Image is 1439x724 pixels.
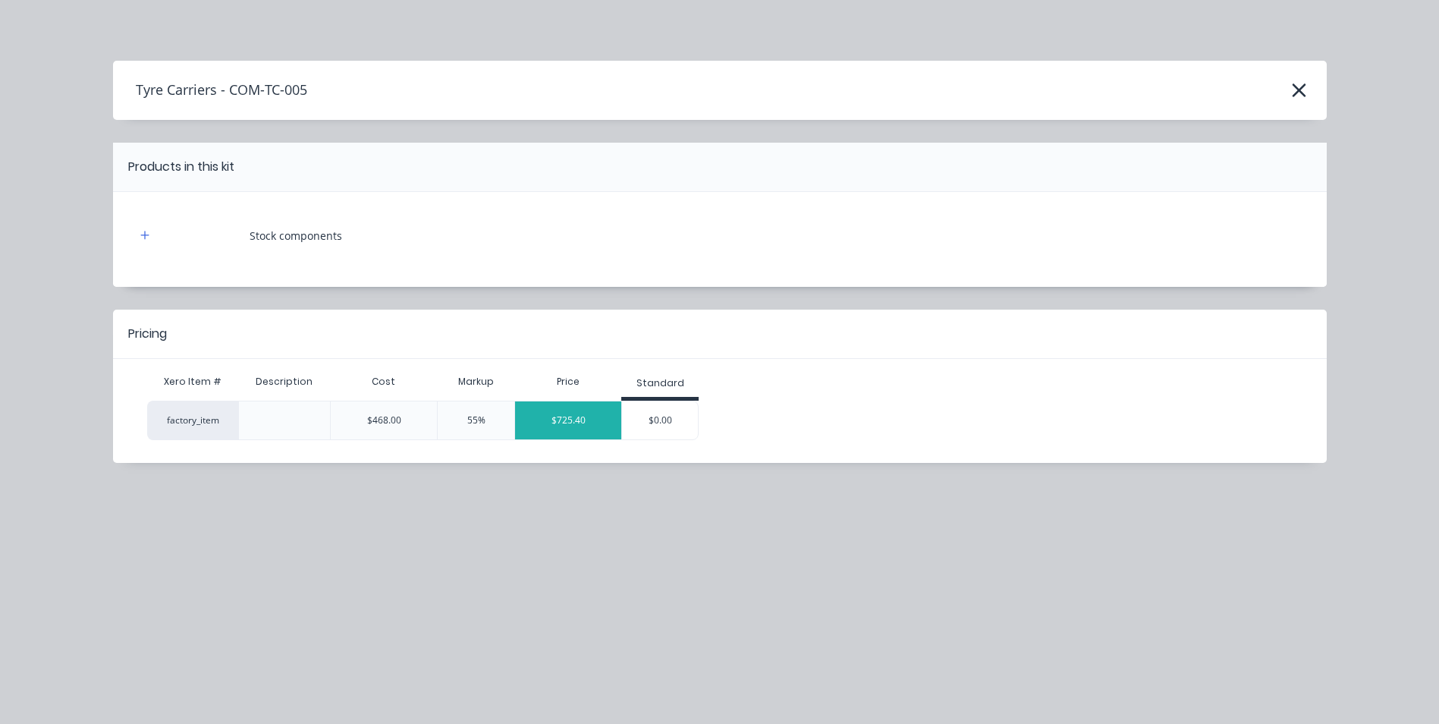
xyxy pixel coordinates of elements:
div: $725.40 [515,401,621,439]
div: Standard [636,376,684,390]
div: $468.00 [330,401,437,440]
div: Pricing [128,325,167,343]
div: factory_item [147,401,238,440]
div: Products in this kit [128,158,234,176]
div: Price [514,367,621,397]
div: Markup [437,367,514,397]
h4: Tyre Carriers - COM-TC-005 [113,76,307,105]
div: $0.00 [622,401,698,439]
div: Description [243,363,325,401]
div: Stock components [250,228,342,244]
div: 55% [437,401,514,440]
div: Cost [330,367,437,397]
div: Xero Item # [147,367,238,397]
